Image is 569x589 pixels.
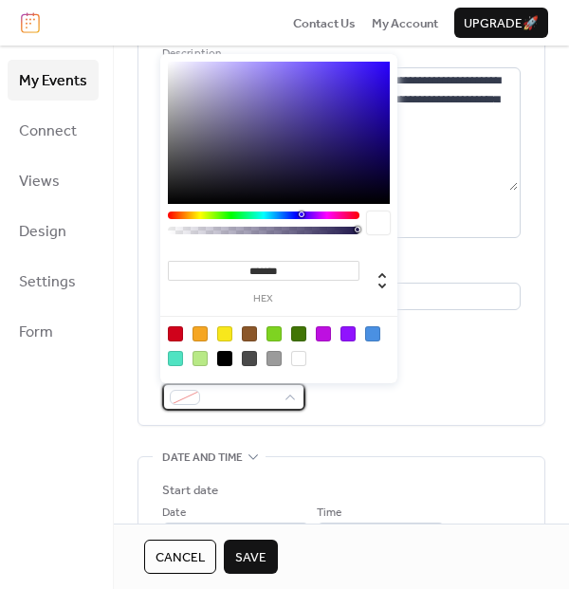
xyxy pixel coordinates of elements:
[372,14,438,33] span: My Account
[21,12,40,33] img: logo
[217,326,232,341] div: #F8E71C
[162,504,186,523] span: Date
[19,117,77,146] span: Connect
[8,211,99,251] a: Design
[317,504,341,523] span: Time
[365,326,380,341] div: #4A90E2
[293,14,356,33] span: Contact Us
[293,13,356,32] a: Contact Us
[168,294,359,304] label: hex
[193,351,208,366] div: #B8E986
[464,14,539,33] span: Upgrade 🚀
[340,326,356,341] div: #9013FE
[162,481,218,500] div: Start date
[8,110,99,151] a: Connect
[372,13,438,32] a: My Account
[156,548,205,567] span: Cancel
[19,217,66,247] span: Design
[8,160,99,201] a: Views
[242,351,257,366] div: #4A4A4A
[266,326,282,341] div: #7ED321
[19,66,87,96] span: My Events
[19,318,53,347] span: Form
[291,326,306,341] div: #417505
[8,60,99,101] a: My Events
[19,167,60,196] span: Views
[144,540,216,574] button: Cancel
[316,326,331,341] div: #BD10E0
[242,326,257,341] div: #8B572A
[217,351,232,366] div: #000000
[291,351,306,366] div: #FFFFFF
[454,8,548,38] button: Upgrade🚀
[193,326,208,341] div: #F5A623
[19,267,76,297] span: Settings
[162,449,243,468] span: Date and time
[266,351,282,366] div: #9B9B9B
[168,351,183,366] div: #50E3C2
[224,540,278,574] button: Save
[8,311,99,352] a: Form
[8,261,99,302] a: Settings
[168,326,183,341] div: #D0021B
[235,548,266,567] span: Save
